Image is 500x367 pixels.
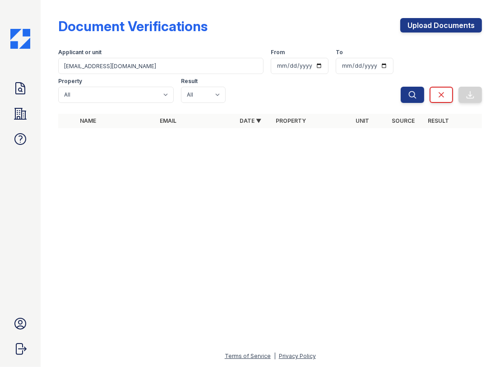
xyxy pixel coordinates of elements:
a: Date ▼ [240,117,261,124]
a: Privacy Policy [279,353,316,359]
input: Search by name, email, or unit number [58,58,264,74]
label: Applicant or unit [58,49,102,56]
a: Email [160,117,176,124]
img: CE_Icon_Blue-c292c112584629df590d857e76928e9f676e5b41ef8f769ba2f05ee15b207248.png [10,29,30,49]
a: Source [392,117,415,124]
a: Name [80,117,96,124]
div: Document Verifications [58,18,208,34]
div: | [274,353,276,359]
label: To [336,49,343,56]
label: Property [58,78,82,85]
a: Result [428,117,449,124]
label: From [271,49,285,56]
a: Terms of Service [225,353,271,359]
label: Result [181,78,198,85]
a: Upload Documents [400,18,482,33]
a: Property [276,117,306,124]
a: Unit [356,117,369,124]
